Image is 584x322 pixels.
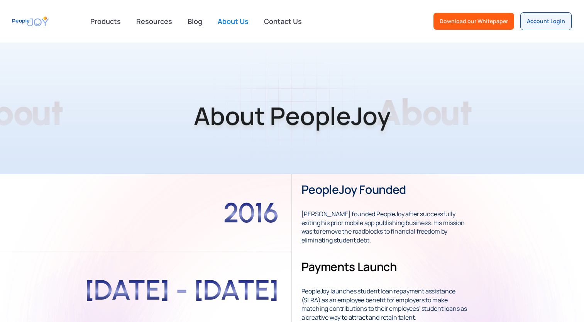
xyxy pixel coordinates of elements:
[433,13,514,30] a: Download our Whitepaper
[183,13,207,30] a: Blog
[259,13,306,30] a: Contact Us
[12,13,49,30] a: home
[132,13,177,30] a: Resources
[86,14,125,29] div: Products
[301,278,467,322] strong: PeopleJoy launches student loan repayment assistance (SLRA) as an employee benefit for employers ...
[301,201,465,244] strong: [PERSON_NAME] founded PeopleJoy after successfully exiting his prior mobile app publishing busine...
[301,278,470,322] p: ‍
[527,17,565,25] div: Account Login
[520,12,572,30] a: Account Login
[301,182,406,197] h3: PeopleJoy founded
[301,259,397,275] h3: Payments Launch
[440,17,508,25] div: Download our Whitepaper
[213,13,253,30] a: About Us
[7,84,578,148] h1: About PeopleJoy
